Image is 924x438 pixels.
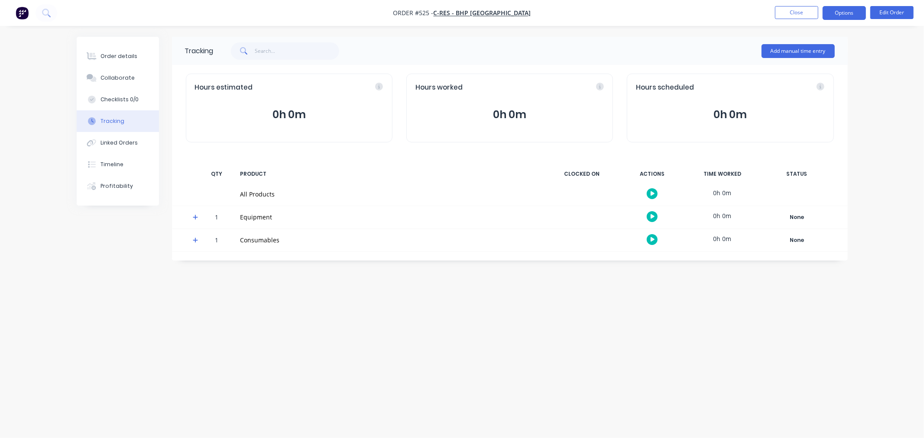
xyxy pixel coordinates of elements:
div: 0h 0m [690,183,755,203]
button: Collaborate [77,67,159,89]
div: PRODUCT [235,165,545,183]
div: Order details [101,52,137,60]
div: 1 [204,230,230,251]
div: STATUS [760,165,834,183]
button: None [765,234,829,246]
a: C-RES - BHP [GEOGRAPHIC_DATA] [434,9,531,17]
div: 0h 0m [690,229,755,248]
span: Hours scheduled [636,83,694,93]
input: Search... [255,42,339,60]
div: ACTIONS [620,165,685,183]
div: Timeline [101,161,123,168]
span: Hours estimated [195,83,253,93]
button: Timeline [77,154,159,175]
button: Linked Orders [77,132,159,154]
div: Collaborate [101,74,135,82]
button: Close [775,6,818,19]
button: Tracking [77,110,159,132]
div: All Products [240,190,539,199]
div: None [766,235,828,246]
img: Factory [16,6,29,19]
button: Options [823,6,866,20]
div: 0h 0m [690,206,755,225]
div: Consumables [240,235,539,245]
button: 0h 0m [195,106,383,123]
div: Equipment [240,213,539,222]
div: Tracking [101,117,124,125]
div: Linked Orders [101,139,138,147]
div: TIME WORKED [690,165,755,183]
button: Add manual time entry [762,44,835,58]
button: 0h 0m [415,106,604,123]
div: Profitability [101,182,133,190]
div: CLOCKED ON [550,165,615,183]
button: 0h 0m [636,106,824,123]
button: Profitability [77,175,159,197]
div: Checklists 0/0 [101,96,139,103]
button: Checklists 0/0 [77,89,159,110]
div: None [766,212,828,223]
button: Edit Order [870,6,914,19]
button: Order details [77,45,159,67]
span: Order #525 - [393,9,434,17]
div: 1 [204,207,230,229]
button: None [765,211,829,223]
span: Hours worked [415,83,463,93]
div: QTY [204,165,230,183]
div: Tracking [185,46,214,56]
